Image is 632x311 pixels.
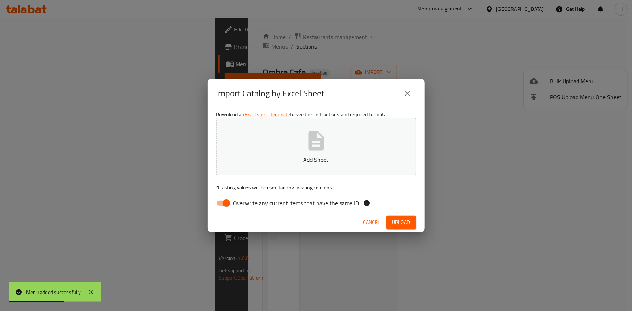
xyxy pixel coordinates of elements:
span: Upload [392,218,410,227]
div: Download an to see the instructions and required format. [208,108,425,213]
button: Cancel [360,216,384,229]
a: Excel sheet template [244,110,290,119]
button: Upload [386,216,416,229]
h2: Import Catalog by Excel Sheet [216,88,325,99]
button: close [399,85,416,102]
span: Cancel [363,218,381,227]
div: Menu added successfully [26,288,81,296]
span: Overwrite any current items that have the same ID. [233,199,360,207]
p: Existing values will be used for any missing columns. [216,184,416,191]
svg: If the overwrite option isn't selected, then the items that match an existing ID will be ignored ... [363,199,371,207]
p: Add Sheet [227,155,405,164]
button: Add Sheet [216,118,416,175]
